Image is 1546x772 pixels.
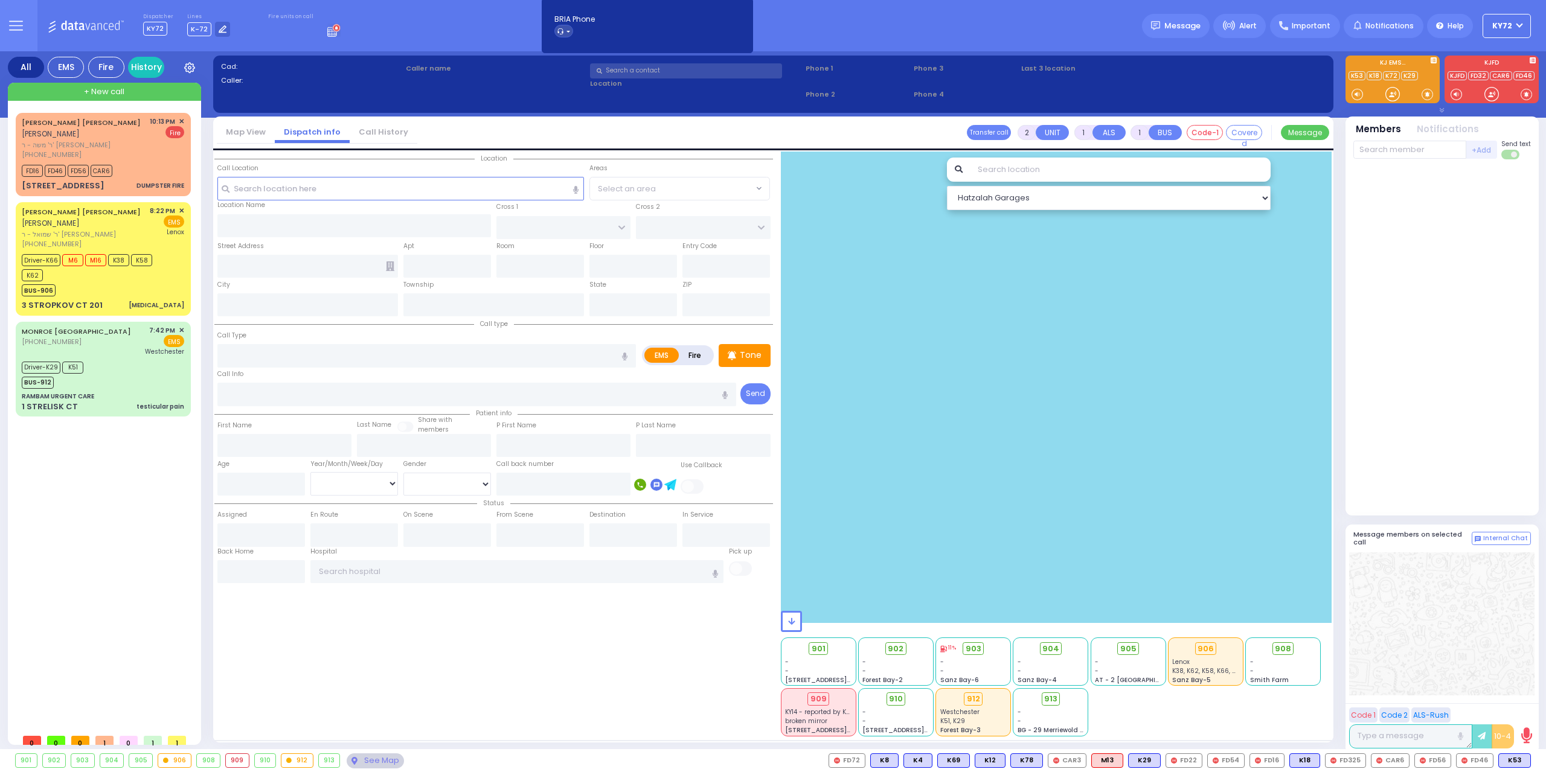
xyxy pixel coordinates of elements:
[187,13,231,21] label: Lines
[403,280,434,290] label: Township
[85,254,106,266] span: M16
[43,754,66,767] div: 902
[636,421,676,430] label: P Last Name
[1411,707,1451,723] button: ALS-Rush
[1120,643,1137,655] span: 905
[1018,666,1021,675] span: -
[158,754,191,767] div: 906
[940,666,944,675] span: -
[914,89,1018,100] span: Phone 4
[357,420,391,430] label: Last Name
[862,726,977,735] span: [STREET_ADDRESS][PERSON_NAME]
[598,183,656,195] span: Select an area
[22,299,103,311] div: 3 STROPKOV CT 201
[590,63,782,78] input: Search a contact
[1250,657,1254,666] span: -
[1092,125,1126,140] button: ALS
[95,736,114,745] span: 1
[1461,758,1467,764] img: red-radio-icon.svg
[16,754,37,767] div: 901
[1383,71,1400,80] a: K72
[785,666,789,675] span: -
[275,126,350,138] a: Dispatch info
[1018,726,1085,735] span: BG - 29 Merriewold S.
[217,459,229,469] label: Age
[975,753,1006,768] div: K12
[120,736,138,745] span: 0
[1292,21,1330,31] span: Important
[1492,21,1512,31] span: KY72
[1448,71,1467,80] a: KJFD
[862,707,866,716] span: -
[164,335,184,347] span: EMS
[1456,753,1493,768] div: FD46
[496,510,533,520] label: From Scene
[1281,125,1329,140] button: Message
[8,57,44,78] div: All
[1490,71,1512,80] a: CAR6
[129,301,184,310] div: [MEDICAL_DATA]
[310,510,338,520] label: En Route
[165,126,184,138] span: Fire
[1036,125,1069,140] button: UNIT
[1166,753,1202,768] div: FD22
[217,200,265,210] label: Location Name
[1213,758,1219,764] img: red-radio-icon.svg
[22,180,104,192] div: [STREET_ADDRESS]
[1018,716,1021,726] span: -
[589,241,604,251] label: Floor
[403,459,426,469] label: Gender
[226,754,249,767] div: 909
[729,547,752,557] label: Pick up
[812,643,826,655] span: 901
[589,280,606,290] label: State
[150,206,175,215] span: 8:22 PM
[914,63,1018,74] span: Phone 3
[1367,71,1382,80] a: K18
[22,401,78,413] div: 1 STRELISK CT
[131,254,152,266] span: K58
[217,241,264,251] label: Street Address
[22,377,54,389] span: BUS-912
[217,421,252,430] label: First Name
[84,86,124,98] span: + New call
[1053,758,1059,764] img: red-radio-icon.svg
[1346,60,1440,68] label: KJ EMS...
[217,280,230,290] label: City
[406,63,586,74] label: Caller name
[1353,531,1472,546] h5: Message members on selected call
[403,241,414,251] label: Apt
[1018,675,1057,684] span: Sanz Bay-4
[1472,532,1531,545] button: Internal Chat
[1151,21,1160,30] img: message.svg
[145,347,184,356] span: Westchester
[167,228,184,237] span: Lenox
[1349,707,1378,723] button: Code 1
[179,116,184,127] span: ✕
[179,206,184,216] span: ✕
[1044,693,1057,705] span: 913
[217,164,258,173] label: Call Location
[319,754,340,767] div: 913
[144,736,162,745] span: 1
[22,207,141,217] a: [PERSON_NAME] [PERSON_NAME]
[1513,71,1535,80] a: FD46
[740,349,762,362] p: Tone
[870,753,899,768] div: K8
[1010,753,1043,768] div: BLS
[1289,753,1320,768] div: K18
[1249,753,1285,768] div: FD16
[1371,753,1410,768] div: CAR6
[1095,657,1099,666] span: -
[785,707,855,716] span: KY14 - reported by K90
[350,126,417,138] a: Call History
[1483,14,1531,38] button: KY72
[1172,666,1256,675] span: K38, K62, K58, K66, M16, M6
[1187,125,1223,140] button: Code-1
[22,165,43,177] span: FD16
[1091,753,1123,768] div: ALS
[1498,753,1531,768] div: BLS
[217,369,243,379] label: Call Info
[418,425,449,434] span: members
[168,736,186,745] span: 1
